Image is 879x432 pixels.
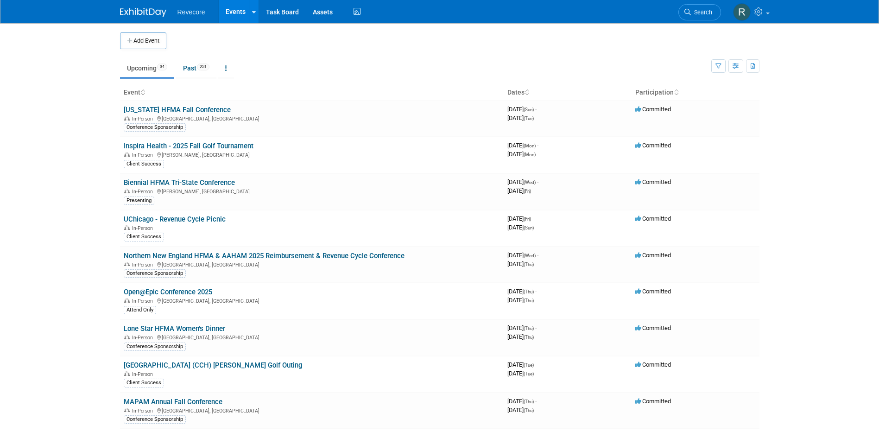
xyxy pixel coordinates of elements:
a: [US_STATE] HFMA Fall Conference [124,106,231,114]
span: (Thu) [524,298,534,303]
a: Past251 [176,59,216,77]
span: In-Person [132,298,156,304]
span: [DATE] [507,151,536,158]
span: [DATE] [507,407,534,413]
span: - [535,398,537,405]
span: 251 [197,64,209,70]
span: - [537,142,538,149]
th: Participation [632,85,759,101]
span: - [535,324,537,331]
span: 34 [157,64,167,70]
span: (Thu) [524,326,534,331]
div: Conference Sponsorship [124,415,186,424]
span: (Thu) [524,399,534,404]
a: MAPAM Annual Fall Conference [124,398,222,406]
div: [PERSON_NAME], [GEOGRAPHIC_DATA] [124,187,500,195]
span: [DATE] [507,324,537,331]
img: In-Person Event [124,371,130,376]
div: [GEOGRAPHIC_DATA], [GEOGRAPHIC_DATA] [124,114,500,122]
span: - [535,361,537,368]
img: ExhibitDay [120,8,166,17]
span: Committed [635,215,671,222]
span: (Sun) [524,107,534,112]
span: (Tue) [524,116,534,121]
img: In-Person Event [124,408,130,413]
span: - [537,252,538,259]
span: In-Person [132,335,156,341]
a: Sort by Participation Type [674,89,678,96]
span: [DATE] [507,142,538,149]
a: Biennial HFMA Tri-State Conference [124,178,235,187]
div: [GEOGRAPHIC_DATA], [GEOGRAPHIC_DATA] [124,407,500,414]
span: - [535,288,537,295]
span: [DATE] [507,106,537,113]
span: Committed [635,252,671,259]
span: (Tue) [524,362,534,368]
img: Rachael Sires [733,3,751,21]
th: Event [120,85,504,101]
a: Lone Star HFMA Women's Dinner [124,324,225,333]
a: Inspira Health - 2025 Fall Golf Tournament [124,142,253,150]
a: Sort by Event Name [140,89,145,96]
img: In-Person Event [124,298,130,303]
a: UChicago - Revenue Cycle Picnic [124,215,226,223]
span: [DATE] [507,297,534,304]
div: Attend Only [124,306,156,314]
div: [PERSON_NAME], [GEOGRAPHIC_DATA] [124,151,500,158]
span: (Thu) [524,335,534,340]
a: Open@Epic Conference 2025 [124,288,212,296]
img: In-Person Event [124,225,130,230]
span: - [532,215,534,222]
span: (Thu) [524,408,534,413]
span: (Fri) [524,216,531,222]
div: [GEOGRAPHIC_DATA], [GEOGRAPHIC_DATA] [124,297,500,304]
span: In-Person [132,262,156,268]
span: Revecore [177,8,205,16]
span: - [535,106,537,113]
span: (Fri) [524,189,531,194]
span: (Wed) [524,253,536,258]
span: Committed [635,178,671,185]
span: Committed [635,142,671,149]
span: Committed [635,398,671,405]
span: In-Person [132,189,156,195]
span: [DATE] [507,224,534,231]
span: (Thu) [524,262,534,267]
a: Search [678,4,721,20]
div: [GEOGRAPHIC_DATA], [GEOGRAPHIC_DATA] [124,333,500,341]
img: In-Person Event [124,152,130,157]
img: In-Person Event [124,262,130,267]
span: (Sun) [524,225,534,230]
span: (Mon) [524,152,536,157]
span: Search [691,9,712,16]
span: [DATE] [507,260,534,267]
th: Dates [504,85,632,101]
span: [DATE] [507,288,537,295]
span: [DATE] [507,361,537,368]
span: Committed [635,361,671,368]
div: Conference Sponsorship [124,269,186,278]
div: Presenting [124,197,154,205]
span: Committed [635,288,671,295]
span: In-Person [132,225,156,231]
span: (Tue) [524,371,534,376]
div: Conference Sponsorship [124,343,186,351]
div: Client Success [124,233,164,241]
span: [DATE] [507,114,534,121]
span: [DATE] [507,187,531,194]
span: - [537,178,538,185]
span: [DATE] [507,215,534,222]
span: (Thu) [524,289,534,294]
span: (Wed) [524,180,536,185]
div: [GEOGRAPHIC_DATA], [GEOGRAPHIC_DATA] [124,260,500,268]
div: Conference Sponsorship [124,123,186,132]
span: [DATE] [507,398,537,405]
span: In-Person [132,116,156,122]
span: In-Person [132,152,156,158]
div: Client Success [124,160,164,168]
a: Northern New England HFMA & AAHAM 2025 Reimbursement & Revenue Cycle Conference [124,252,405,260]
span: In-Person [132,408,156,414]
img: In-Person Event [124,116,130,121]
img: In-Person Event [124,189,130,193]
a: Upcoming34 [120,59,174,77]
